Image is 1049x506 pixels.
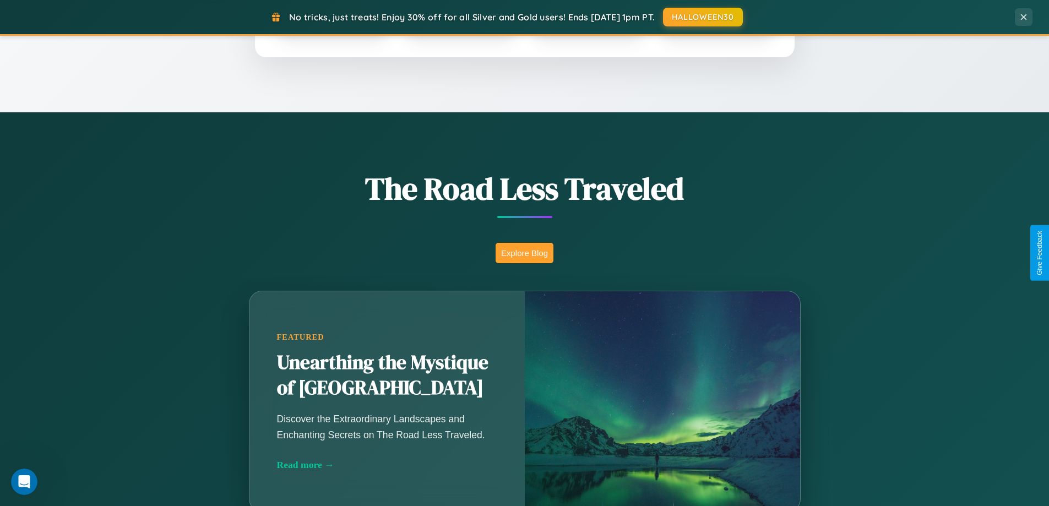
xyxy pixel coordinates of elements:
span: No tricks, just treats! Enjoy 30% off for all Silver and Gold users! Ends [DATE] 1pm PT. [289,12,655,23]
h2: Unearthing the Mystique of [GEOGRAPHIC_DATA] [277,350,497,401]
iframe: Intercom live chat [11,469,37,495]
div: Featured [277,333,497,342]
button: Explore Blog [496,243,553,263]
div: Open Intercom Messenger [4,4,205,35]
p: Discover the Extraordinary Landscapes and Enchanting Secrets on The Road Less Traveled. [277,411,497,442]
div: Give Feedback [1036,231,1043,275]
button: HALLOWEEN30 [663,8,743,26]
h1: The Road Less Traveled [194,167,855,210]
div: Read more → [277,459,497,471]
